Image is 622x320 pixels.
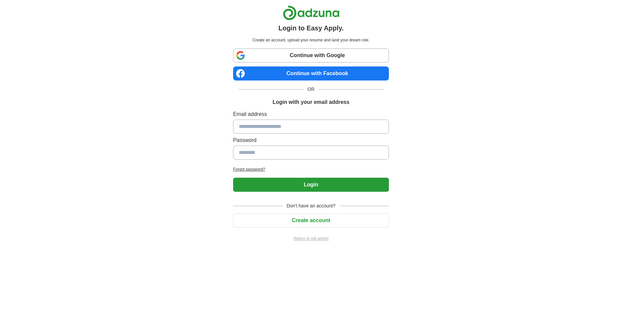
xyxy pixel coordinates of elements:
[234,37,388,43] p: Create an account, upload your resume and land your dream role.
[233,213,389,227] button: Create account
[303,86,319,93] span: OR
[278,23,344,33] h1: Login to Easy Apply.
[233,48,389,62] a: Continue with Google
[233,235,389,242] a: Return to job advert
[272,98,349,106] h1: Login with your email address
[282,202,340,209] span: Don't have an account?
[233,136,389,144] label: Password
[233,66,389,81] a: Continue with Facebook
[233,178,389,192] button: Login
[283,5,340,20] img: Adzuna logo
[233,217,389,223] a: Create account
[233,166,389,172] a: Forgot password?
[233,110,389,118] label: Email address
